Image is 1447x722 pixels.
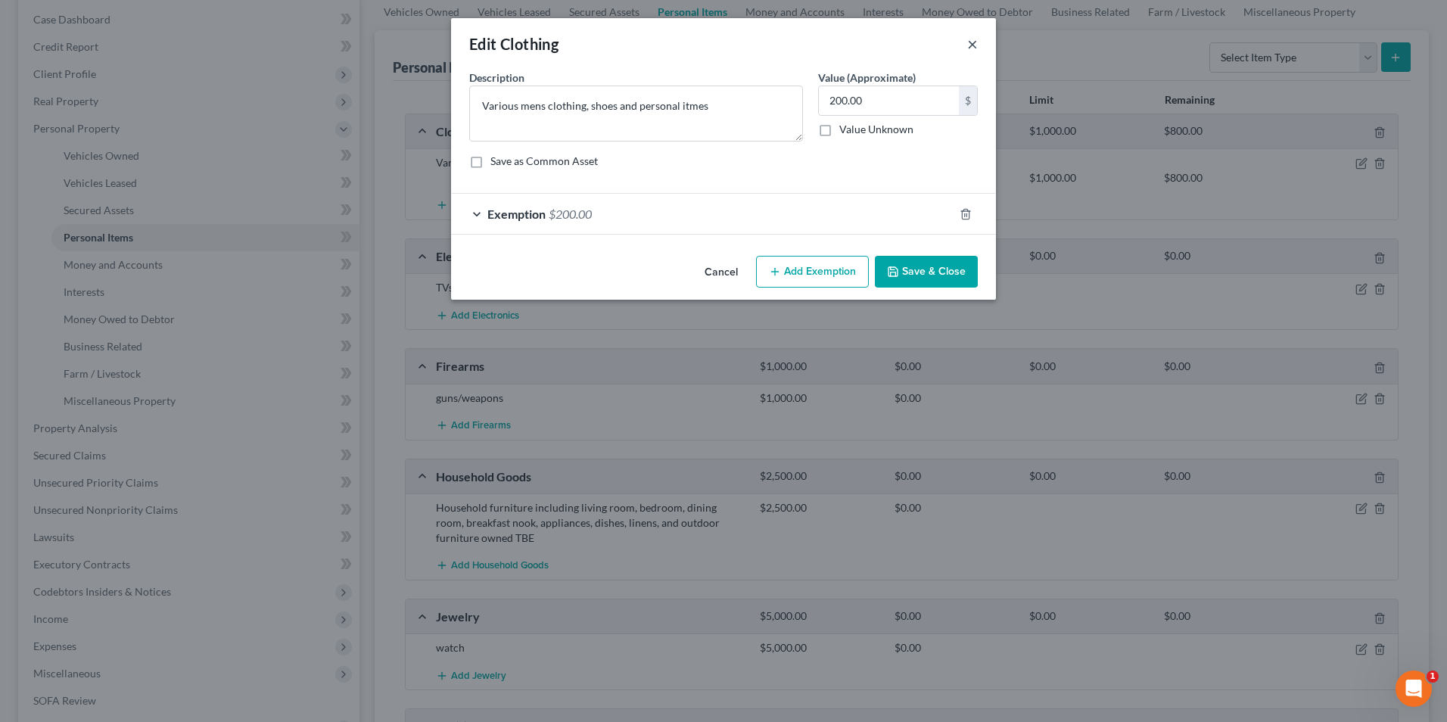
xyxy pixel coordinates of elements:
button: × [967,35,978,53]
span: 1 [1427,671,1439,683]
label: Value (Approximate) [818,70,916,86]
span: Description [469,71,524,84]
label: Save as Common Asset [490,154,598,169]
div: $ [959,86,977,115]
button: Cancel [692,257,750,288]
input: 0.00 [819,86,959,115]
button: Add Exemption [756,256,869,288]
iframe: Intercom live chat [1396,671,1432,707]
div: Edit Clothing [469,33,559,54]
span: Exemption [487,207,546,221]
span: $200.00 [549,207,592,221]
button: Save & Close [875,256,978,288]
label: Value Unknown [839,122,913,137]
